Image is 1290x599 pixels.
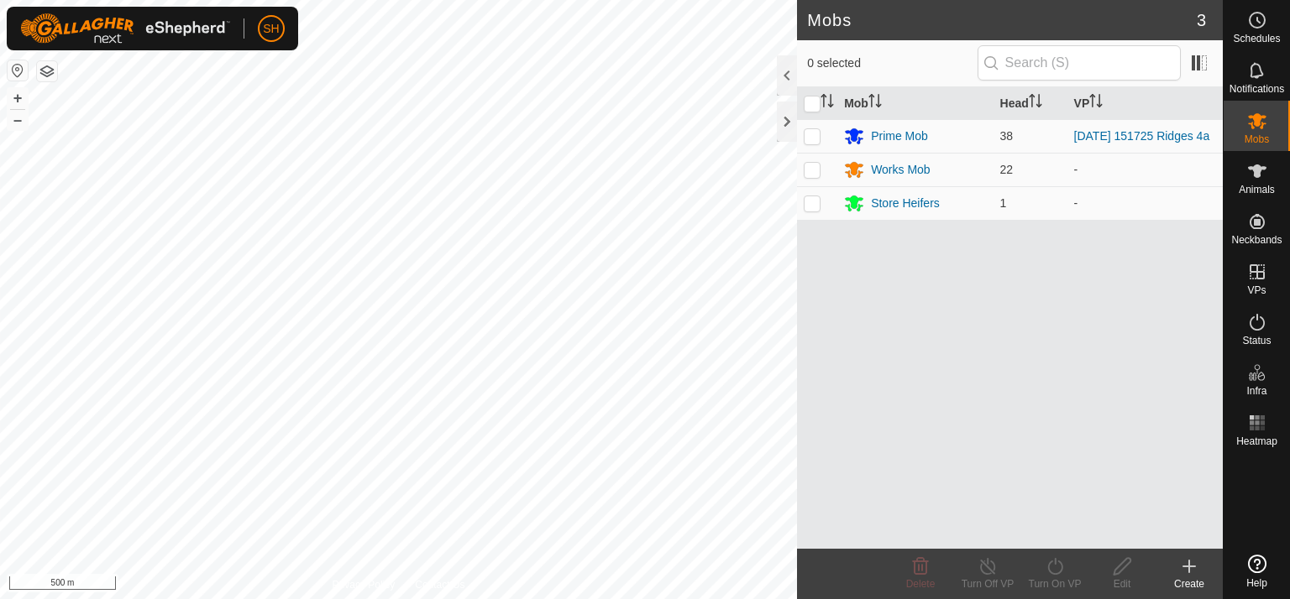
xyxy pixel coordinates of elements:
[871,128,928,145] div: Prime Mob
[1021,576,1088,591] div: Turn On VP
[263,20,279,38] span: SH
[1246,386,1266,396] span: Infra
[8,110,28,130] button: –
[1088,576,1156,591] div: Edit
[1000,163,1014,176] span: 22
[871,161,931,179] div: Works Mob
[1247,285,1266,295] span: VPs
[871,195,940,212] div: Store Heifers
[1224,548,1290,595] a: Help
[954,576,1021,591] div: Turn Off VP
[807,55,977,72] span: 0 selected
[1246,578,1267,588] span: Help
[1156,576,1223,591] div: Create
[978,45,1181,81] input: Search (S)
[1231,235,1282,245] span: Neckbands
[1000,129,1014,143] span: 38
[906,578,936,590] span: Delete
[8,60,28,81] button: Reset Map
[994,87,1067,120] th: Head
[1230,84,1284,94] span: Notifications
[8,88,28,108] button: +
[1233,34,1280,44] span: Schedules
[1197,8,1206,33] span: 3
[1067,87,1223,120] th: VP
[1245,134,1269,144] span: Mobs
[837,87,993,120] th: Mob
[1089,96,1103,110] p-sorticon: Activate to sort
[415,577,464,592] a: Contact Us
[1074,129,1210,143] a: [DATE] 151725 Ridges 4a
[1236,436,1277,446] span: Heatmap
[37,61,57,81] button: Map Layers
[821,96,834,110] p-sorticon: Activate to sort
[1029,96,1042,110] p-sorticon: Activate to sort
[1239,185,1275,195] span: Animals
[1067,153,1223,186] td: -
[20,13,230,44] img: Gallagher Logo
[1067,186,1223,220] td: -
[868,96,882,110] p-sorticon: Activate to sort
[333,577,396,592] a: Privacy Policy
[1000,196,1007,210] span: 1
[1242,336,1271,346] span: Status
[807,10,1197,30] h2: Mobs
